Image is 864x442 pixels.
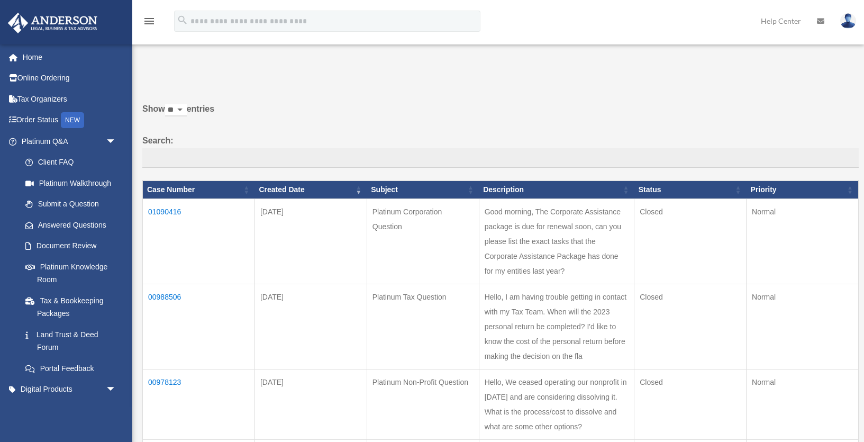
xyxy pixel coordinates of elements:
td: Platinum Corporation Question [367,199,479,284]
img: User Pic [840,13,856,29]
span: arrow_drop_down [106,400,127,421]
input: Search: [142,148,859,168]
a: Client FAQ [15,152,127,173]
span: arrow_drop_down [106,131,127,152]
i: search [177,14,188,26]
select: Showentries [165,104,187,116]
a: Tax Organizers [7,88,132,110]
a: Submit a Question [15,194,127,215]
i: menu [143,15,156,28]
label: Search: [142,133,859,168]
td: Normal [747,284,859,369]
a: Platinum Knowledge Room [15,256,127,290]
td: [DATE] [254,284,367,369]
td: [DATE] [254,199,367,284]
a: Portal Feedback [15,358,127,379]
a: Land Trust & Deed Forum [15,324,127,358]
td: [DATE] [254,369,367,440]
td: Normal [747,199,859,284]
th: Description: activate to sort column ascending [479,181,634,199]
a: Answered Questions [15,214,122,236]
div: NEW [61,112,84,128]
a: Online Ordering [7,68,132,89]
td: Platinum Tax Question [367,284,479,369]
img: Anderson Advisors Platinum Portal [5,13,101,33]
td: Platinum Non-Profit Question [367,369,479,440]
th: Created Date: activate to sort column ascending [254,181,367,199]
a: Document Review [15,236,127,257]
td: Good morning, The Corporate Assistance package is due for renewal soon, can you please list the e... [479,199,634,284]
a: Platinum Walkthrough [15,173,127,194]
td: Closed [634,284,747,369]
th: Status: activate to sort column ascending [634,181,747,199]
td: Normal [747,369,859,440]
td: 01090416 [143,199,255,284]
a: My Entitiesarrow_drop_down [7,400,132,421]
a: Platinum Q&Aarrow_drop_down [7,131,127,152]
td: 00978123 [143,369,255,440]
th: Case Number: activate to sort column ascending [143,181,255,199]
label: Show entries [142,102,859,127]
a: Home [7,47,132,68]
td: 00988506 [143,284,255,369]
td: Hello, We ceased operating our nonprofit in [DATE] and are considering dissolving it. What is the... [479,369,634,440]
th: Subject: activate to sort column ascending [367,181,479,199]
a: Order StatusNEW [7,110,132,131]
a: Digital Productsarrow_drop_down [7,379,132,400]
a: Tax & Bookkeeping Packages [15,290,127,324]
span: arrow_drop_down [106,379,127,401]
td: Closed [634,199,747,284]
td: Hello, I am having trouble getting in contact with my Tax Team. When will the 2023 personal retur... [479,284,634,369]
a: menu [143,19,156,28]
td: Closed [634,369,747,440]
th: Priority: activate to sort column ascending [747,181,859,199]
